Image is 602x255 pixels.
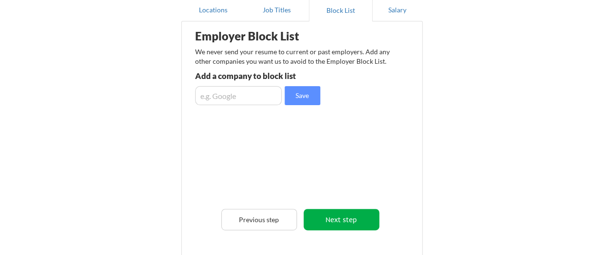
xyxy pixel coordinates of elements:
[285,86,320,105] button: Save
[195,86,282,105] input: e.g. Google
[221,209,297,230] button: Previous step
[304,209,379,230] button: Next step
[195,30,345,42] div: Employer Block List
[195,47,396,66] div: We never send your resume to current or past employers. Add any other companies you want us to av...
[195,72,335,80] div: Add a company to block list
